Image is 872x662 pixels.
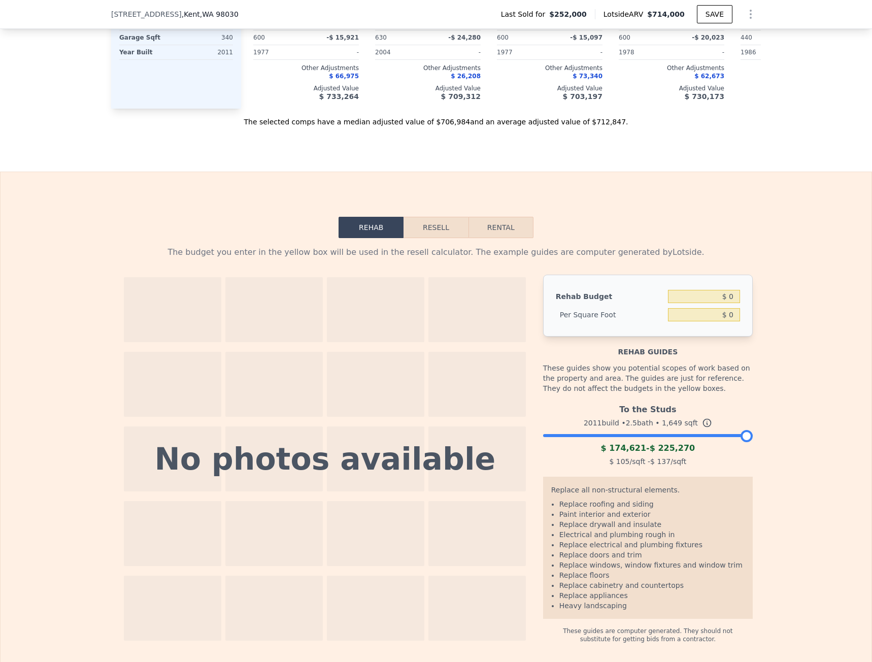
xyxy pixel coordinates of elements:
[559,519,745,529] li: Replace drywall and insulate
[451,73,481,80] span: $ 26,208
[662,419,682,427] span: 1,649
[178,30,233,45] div: 340
[543,357,753,400] div: These guides show you potential scopes of work based on the property and area. The guides are jus...
[543,619,753,643] div: These guides are computer generated. They should not substitute for getting bids from a contractor.
[559,509,745,519] li: Paint interior and exterior
[111,9,182,19] span: [STREET_ADDRESS]
[543,416,753,430] div: 2011 build • 2.5 bath • sqft
[497,64,602,72] div: Other Adjustments
[556,306,664,324] div: Per Square Foot
[178,45,233,59] div: 2011
[570,34,602,41] span: -$ 15,097
[741,34,752,41] span: 440
[603,9,647,19] span: Lotside ARV
[253,84,359,92] div: Adjusted Value
[155,444,496,474] div: No photos available
[404,217,468,238] button: Resell
[685,92,724,101] span: $ 730,173
[559,550,745,560] li: Replace doors and trim
[556,287,664,306] div: Rehab Budget
[650,443,695,453] span: $ 225,270
[253,64,359,72] div: Other Adjustments
[375,34,387,41] span: 630
[741,4,761,24] button: Show Options
[650,457,670,466] span: $ 137
[741,64,846,72] div: Other Adjustments
[551,485,745,499] div: Replace all non-structural elements.
[694,73,724,80] span: $ 62,673
[119,30,174,45] div: Garage Sqft
[468,217,533,238] button: Rental
[741,45,791,59] div: 1986
[308,45,359,59] div: -
[549,9,587,19] span: $252,000
[119,246,753,258] div: The budget you enter in the yellow box will be used in the resell calculator. The example guides ...
[559,601,745,611] li: Heavy landscaping
[692,34,724,41] span: -$ 20,023
[559,540,745,550] li: Replace electrical and plumbing fixtures
[573,73,602,80] span: $ 73,340
[497,34,509,41] span: 600
[619,64,724,72] div: Other Adjustments
[319,92,359,101] span: $ 733,264
[253,34,265,41] span: 600
[253,45,304,59] div: 1977
[697,5,732,23] button: SAVE
[543,454,753,469] div: /sqft - /sqft
[674,45,724,59] div: -
[619,45,669,59] div: 1978
[563,92,602,101] span: $ 703,197
[200,10,239,18] span: , WA 98030
[543,400,753,416] div: To the Studs
[543,442,753,454] div: -
[552,45,602,59] div: -
[647,10,685,18] span: $714,000
[559,529,745,540] li: Electrical and plumbing rough in
[111,109,761,127] div: The selected comps have a median adjusted value of $706,984 and an average adjusted value of $712...
[559,580,745,590] li: Replace cabinetry and countertops
[559,560,745,570] li: Replace windows, window fixtures and window trim
[375,64,481,72] div: Other Adjustments
[375,84,481,92] div: Adjusted Value
[339,217,404,238] button: Rehab
[501,9,550,19] span: Last Sold for
[619,84,724,92] div: Adjusted Value
[441,92,481,101] span: $ 709,312
[559,499,745,509] li: Replace roofing and siding
[600,443,646,453] span: $ 174,621
[430,45,481,59] div: -
[559,590,745,601] li: Replace appliances
[741,84,846,92] div: Adjusted Value
[375,45,426,59] div: 2004
[543,337,753,357] div: Rehab guides
[448,34,481,41] span: -$ 24,280
[119,45,174,59] div: Year Built
[182,9,239,19] span: , Kent
[609,457,629,466] span: $ 105
[326,34,359,41] span: -$ 15,921
[497,84,602,92] div: Adjusted Value
[559,570,745,580] li: Replace floors
[619,34,630,41] span: 600
[497,45,548,59] div: 1977
[329,73,359,80] span: $ 66,975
